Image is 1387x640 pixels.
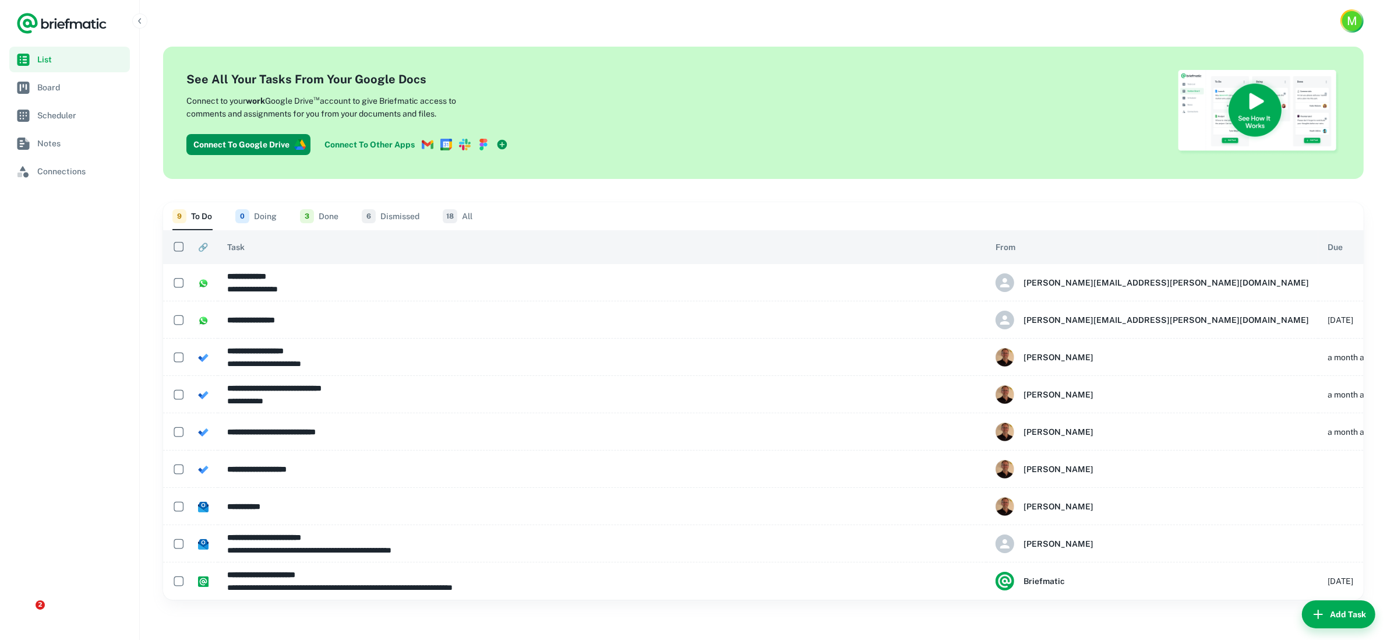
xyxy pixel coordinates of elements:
img: 896db210-a0a7-40a5-ab3d-c25332bc53a0.jpeg [996,385,1014,404]
img: 896db210-a0a7-40a5-ab3d-c25332bc53a0.jpeg [996,460,1014,479]
p: Connect to your Google Drive account to give Briefmatic access to comments and assignments for yo... [186,93,495,120]
a: Board [9,75,130,100]
span: List [37,53,125,66]
span: 6 [362,209,376,223]
div: Mauricio Peirone [996,534,1309,553]
a: Logo [16,12,107,35]
span: Task [227,240,245,254]
img: https://app.briefmatic.com/assets/tasktypes/vnd.ms-todo.png [198,465,209,475]
button: Connect To Google Drive [186,134,310,155]
img: https://app.briefmatic.com/assets/tasktypes/vnd.ms-todo.png [198,390,209,400]
iframe: Intercom notifications message [9,472,242,597]
button: All [443,202,472,230]
h6: [PERSON_NAME] [1024,537,1093,550]
button: Account button [1340,9,1364,33]
span: Notes [37,137,125,150]
img: https://app.briefmatic.com/assets/integrations/whatsapp.png [198,278,209,289]
span: Due [1328,240,1343,254]
div: mauricio.peirone@vulktech.com [996,311,1309,329]
button: Add Task [1302,600,1375,628]
button: Done [300,202,338,230]
h6: [PERSON_NAME][EMAIL_ADDRESS][PERSON_NAME][DOMAIN_NAME] [1024,276,1309,289]
div: Briefmatic [996,572,1309,590]
h6: [PERSON_NAME] [1024,500,1093,513]
sup: ™ [313,94,320,102]
img: system.png [996,572,1014,590]
td: a month ago [1318,339,1384,376]
img: https://app.briefmatic.com/assets/tasktypes/vnd.ms-todo.png [198,427,209,438]
span: Connections [37,165,125,178]
h6: [PERSON_NAME] [1024,463,1093,476]
iframe: Intercom live chat [12,600,40,628]
button: Doing [235,202,277,230]
h6: [PERSON_NAME] [1024,388,1093,401]
span: 0 [235,209,249,223]
td: [DATE] [1318,301,1384,339]
div: mauricio.peirone@vulktech.com [996,273,1309,292]
img: mauricio.peirone@karoro.onmicrosoft.com.jpeg [996,497,1014,516]
td: a month ago [1318,413,1384,451]
span: Scheduler [37,109,125,122]
div: Mauricio Peirone [996,497,1309,516]
a: Notes [9,131,130,156]
b: work [246,96,265,106]
span: Board [37,81,125,94]
button: Dismissed [362,202,419,230]
img: 896db210-a0a7-40a5-ab3d-c25332bc53a0.jpeg [996,423,1014,441]
img: https://app.briefmatic.com/assets/tasktypes/vnd.ms-todo.png [198,353,209,363]
div: M [1342,11,1362,31]
div: Mauricio Peirone [996,423,1309,441]
span: 3 [300,209,314,223]
button: To Do [172,202,212,230]
div: Mauricio Peirone [996,348,1309,367]
a: Connect To Other Apps [320,134,513,155]
span: 18 [443,209,457,223]
span: 🔗 [199,240,209,254]
a: List [9,47,130,72]
td: [DATE] [1318,562,1384,600]
td: a month ago [1318,376,1384,413]
a: Scheduler [9,103,130,128]
img: See How Briefmatic Works [1177,70,1340,156]
span: 9 [172,209,186,223]
h6: [PERSON_NAME] [1024,426,1093,438]
div: Mauricio Peirone [996,385,1309,404]
div: Mauricio Peirone [996,460,1309,479]
img: 896db210-a0a7-40a5-ab3d-c25332bc53a0.jpeg [996,348,1014,367]
img: https://app.briefmatic.com/assets/integrations/whatsapp.png [198,315,209,326]
h6: [PERSON_NAME][EMAIL_ADDRESS][PERSON_NAME][DOMAIN_NAME] [1024,314,1309,326]
span: 2 [36,600,45,610]
h6: [PERSON_NAME] [1024,351,1093,364]
a: Connections [9,159,130,184]
span: From [996,240,1015,254]
h4: See All Your Tasks From Your Google Docs [186,71,513,88]
h6: Briefmatic [1024,575,1065,588]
